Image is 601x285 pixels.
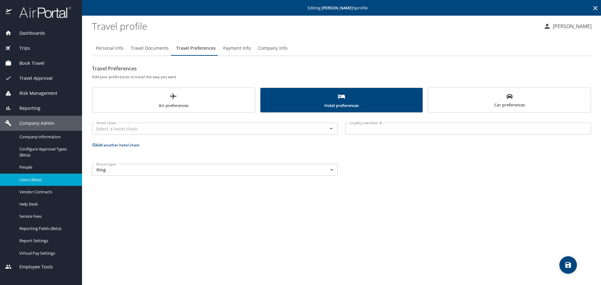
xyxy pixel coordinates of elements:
button: save [559,256,577,274]
span: Company Info [258,44,287,52]
img: airportal-logo.png [12,6,71,18]
span: Personal Info [96,44,123,52]
span: Virtual Pay Settings [19,250,74,256]
h6: Add your preferences to travel the way you want [92,74,591,80]
h1: Travel profile [92,16,538,36]
span: Company Information [19,134,74,140]
span: Travel Preferences [176,44,216,52]
span: Report Settings [19,238,74,244]
input: Select a hotel chain [94,125,317,133]
div: scrollable force tabs example [92,88,591,113]
span: Payment Info [223,44,251,52]
span: Reporting Fields (Beta) [19,226,74,232]
span: Risk Management [12,90,57,97]
span: Trips [12,45,30,52]
span: Reporting [12,105,40,112]
span: Service Fees [19,213,74,219]
span: Air preferences [96,93,251,109]
button: [PERSON_NAME] [541,21,594,32]
span: Travel Documents [131,44,169,52]
span: Vendor Contracts [19,189,74,195]
div: Profile [92,41,591,56]
span: Users (Beta) [19,177,74,183]
img: icon-airportal.png [6,6,12,18]
strong: [PERSON_NAME] 's [321,5,356,11]
p: Editing profile [84,6,599,10]
button: Add another hotel chain [92,142,140,148]
button: Open [327,124,336,133]
span: People [19,164,74,170]
span: Book Travel [12,60,44,67]
h2: Travel Preferences [92,64,591,74]
span: Configure Approval Types (Beta) [19,146,74,158]
span: Travel Approval [12,75,53,82]
span: Hotel preferences [264,93,419,109]
span: Company Admin [12,120,54,127]
span: Car preferences [432,93,587,109]
span: Help Desk [19,201,74,207]
span: Employee Tools [12,263,53,270]
div: King [92,164,338,176]
span: Dashboards [12,30,45,37]
p: [PERSON_NAME] [551,23,592,30]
